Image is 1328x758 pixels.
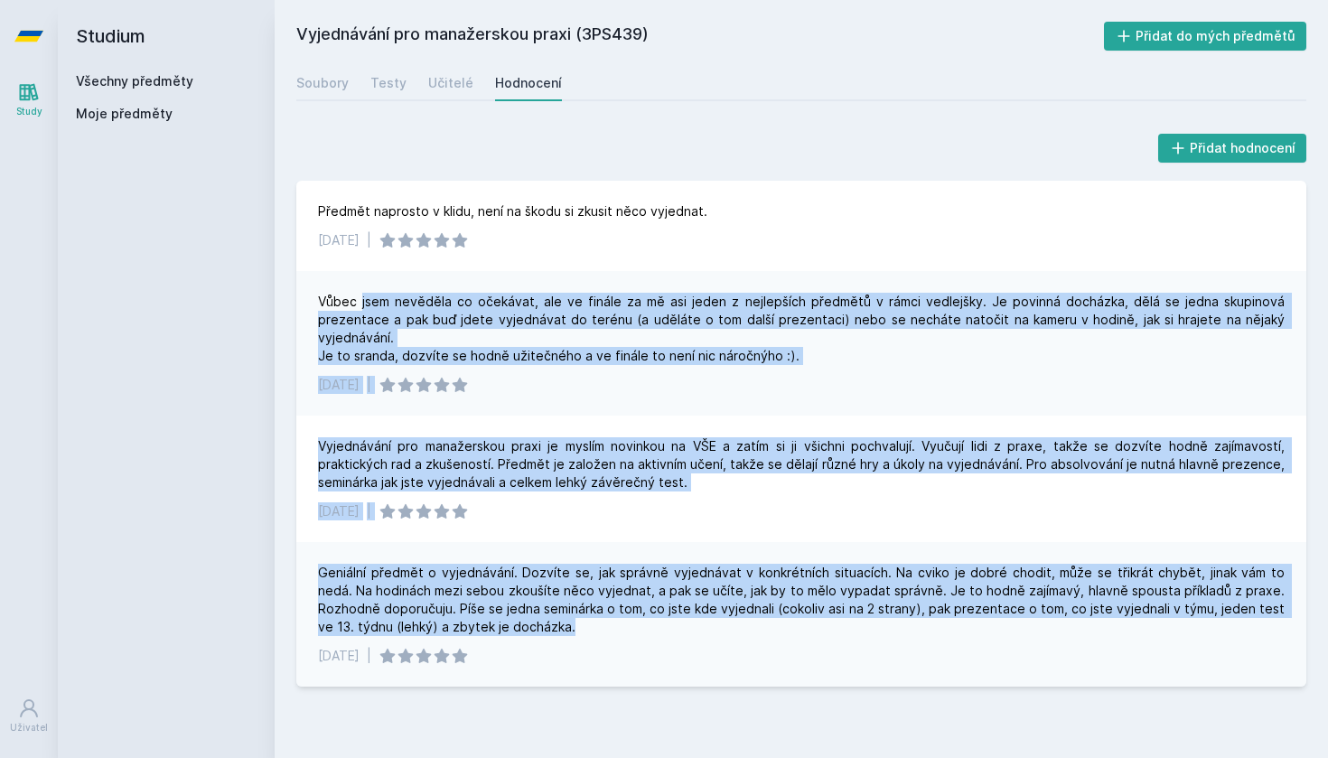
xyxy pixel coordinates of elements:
div: Hodnocení [495,74,562,92]
a: Study [4,72,54,127]
a: Testy [370,65,407,101]
div: Study [16,105,42,118]
div: [DATE] [318,502,360,520]
div: [DATE] [318,376,360,394]
span: Moje předměty [76,105,173,123]
div: Vyjednávání pro manažerskou praxi je myslím novinkou na VŠE a zatím si ji všichni pochvalují. Vyu... [318,437,1285,491]
a: Všechny předměty [76,73,193,89]
div: | [367,231,371,249]
button: Přidat do mých předmětů [1104,22,1307,51]
button: Přidat hodnocení [1158,134,1307,163]
a: Učitelé [428,65,473,101]
div: Učitelé [428,74,473,92]
div: Geniální předmět o vyjednávání. Dozvíte se, jak správně vyjednávat v konkrétních situacích. Na cv... [318,564,1285,636]
div: Testy [370,74,407,92]
div: Uživatel [10,721,48,735]
div: | [367,376,371,394]
div: [DATE] [318,647,360,665]
div: Předmět naprosto v klidu, není na škodu si zkusit něco vyjednat. [318,202,707,220]
div: [DATE] [318,231,360,249]
div: Vůbec jsem nevěděla co očekávat, ale ve finále za mě asi jeden z nejlepších předmětů v rámci vedl... [318,293,1285,365]
div: Soubory [296,74,349,92]
div: | [367,647,371,665]
div: | [367,502,371,520]
h2: Vyjednávání pro manažerskou praxi (3PS439) [296,22,1104,51]
a: Uživatel [4,688,54,744]
a: Soubory [296,65,349,101]
a: Hodnocení [495,65,562,101]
